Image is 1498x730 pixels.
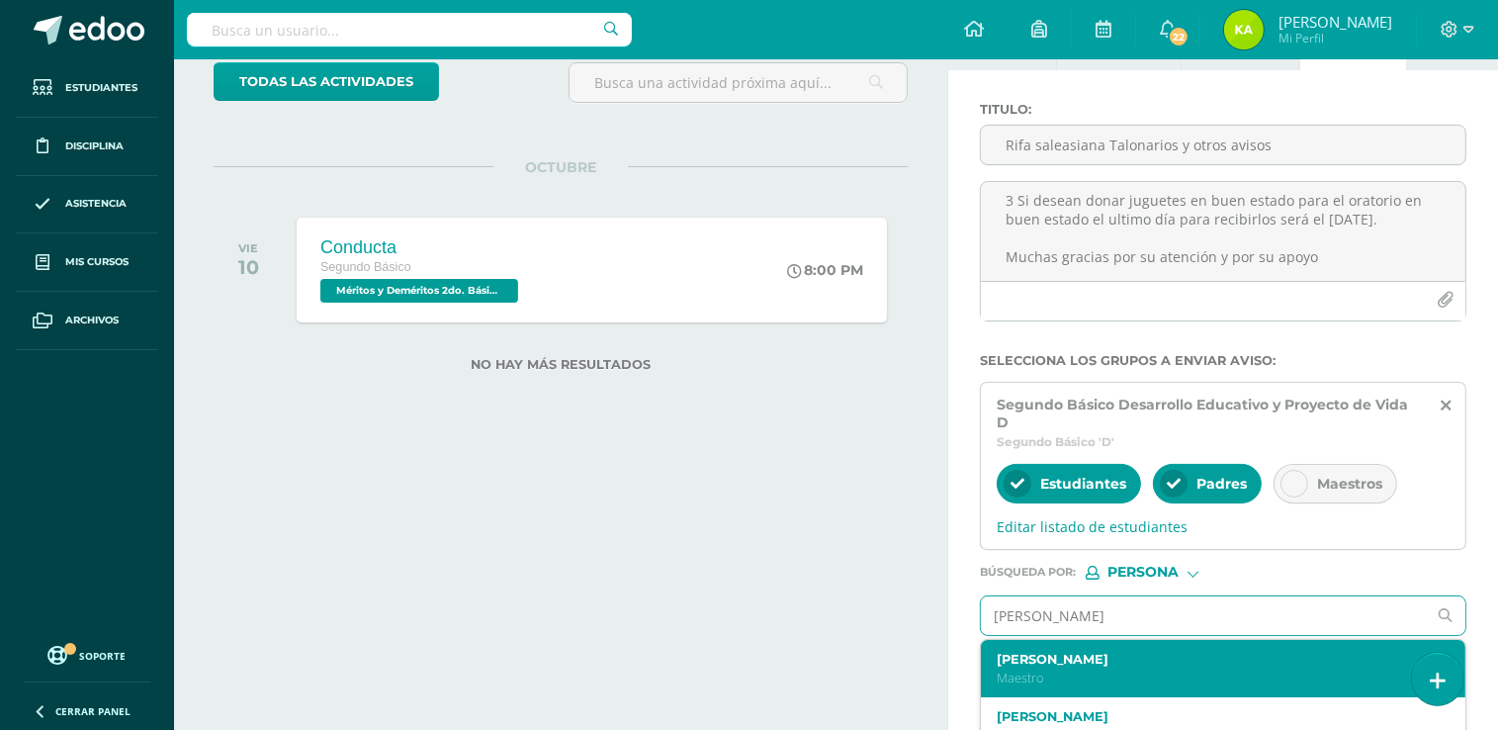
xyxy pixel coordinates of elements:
[16,118,158,176] a: Disciplina
[1317,475,1382,493] span: Maestros
[1057,23,1181,70] a: Examen
[24,641,150,668] a: Soporte
[1107,567,1179,578] span: Persona
[1196,475,1247,493] span: Padres
[981,126,1465,164] input: Titulo
[238,241,259,255] div: VIE
[1040,475,1126,493] span: Estudiantes
[997,709,1430,724] label: [PERSON_NAME]
[65,196,127,212] span: Asistencia
[320,260,411,274] span: Segundo Básico
[980,102,1466,117] label: Titulo :
[65,254,129,270] span: Mis cursos
[1300,23,1406,70] a: Aviso
[16,292,158,350] a: Archivos
[80,649,127,663] span: Soporte
[65,313,119,328] span: Archivos
[16,233,158,292] a: Mis cursos
[570,63,907,102] input: Busca una actividad próxima aquí...
[1278,30,1392,46] span: Mi Perfil
[981,182,1465,281] textarea: Estimados Padres de Familia Les saluda [PERSON_NAME] maestra guía de II Básico D Es un gusto salu...
[980,353,1466,368] label: Selecciona los grupos a enviar aviso :
[787,261,863,279] div: 8:00 PM
[1086,566,1234,580] div: [object Object]
[980,567,1076,578] span: Búsqueda por :
[16,176,158,234] a: Asistencia
[16,59,158,118] a: Estudiantes
[1224,10,1264,49] img: 9d54c92b5a5b68f5457b462c68de4f94.png
[320,279,518,303] span: Méritos y Deméritos 2do. Básico "D" 'D'
[997,652,1430,667] label: [PERSON_NAME]
[187,13,632,46] input: Busca un usuario...
[493,158,628,176] span: OCTUBRE
[1278,12,1392,32] span: [PERSON_NAME]
[997,434,1114,449] span: Segundo Básico 'D'
[997,396,1424,431] span: Segundo Básico Desarrollo Educativo y Proyecto de Vida D
[55,704,131,718] span: Cerrar panel
[238,255,259,279] div: 10
[65,138,124,154] span: Disciplina
[997,670,1430,686] p: Maestro
[981,596,1426,635] input: Ej. Mario Galindo
[65,80,137,96] span: Estudiantes
[1168,26,1190,47] span: 22
[214,62,439,101] a: todas las Actividades
[948,23,1055,70] a: Tarea
[997,517,1450,536] span: Editar listado de estudiantes
[320,237,523,258] div: Conducta
[214,357,908,372] label: No hay más resultados
[1182,23,1299,70] a: Evento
